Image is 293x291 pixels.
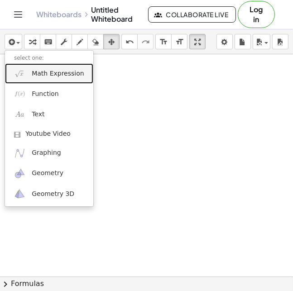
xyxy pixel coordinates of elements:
[5,84,93,104] a: Function
[155,34,172,49] button: format_size
[141,37,150,48] i: redo
[121,34,138,49] button: undo
[5,53,93,63] li: select one:
[32,110,44,119] span: Text
[14,88,25,100] img: f_x.png
[148,6,236,23] button: Collaborate Live
[14,168,25,179] img: ggb-geometry.svg
[5,143,93,163] a: Graphing
[14,188,25,200] img: ggb-3d.svg
[156,10,228,19] span: Collaborate Live
[5,184,93,204] a: Geometry 3D
[32,90,59,99] span: Function
[5,163,93,184] a: Geometry
[32,190,74,199] span: Geometry 3D
[238,1,275,28] button: Log in
[171,34,187,49] button: format_size
[175,37,184,48] i: format_size
[5,104,93,124] a: Text
[32,148,61,157] span: Graphing
[25,129,71,138] span: Youtube Video
[137,34,154,49] button: redo
[36,10,82,19] a: Whiteboards
[11,7,25,22] button: Toggle navigation
[159,37,168,48] i: format_size
[5,63,93,84] a: Math Expression
[14,109,25,120] img: Aa.png
[44,37,53,48] i: keyboard
[32,169,63,178] span: Geometry
[40,34,56,49] button: keyboard
[5,125,93,143] a: Youtube Video
[32,69,84,78] span: Math Expression
[14,148,25,159] img: ggb-graphing.svg
[14,68,25,79] img: sqrt_x.png
[125,37,134,48] i: undo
